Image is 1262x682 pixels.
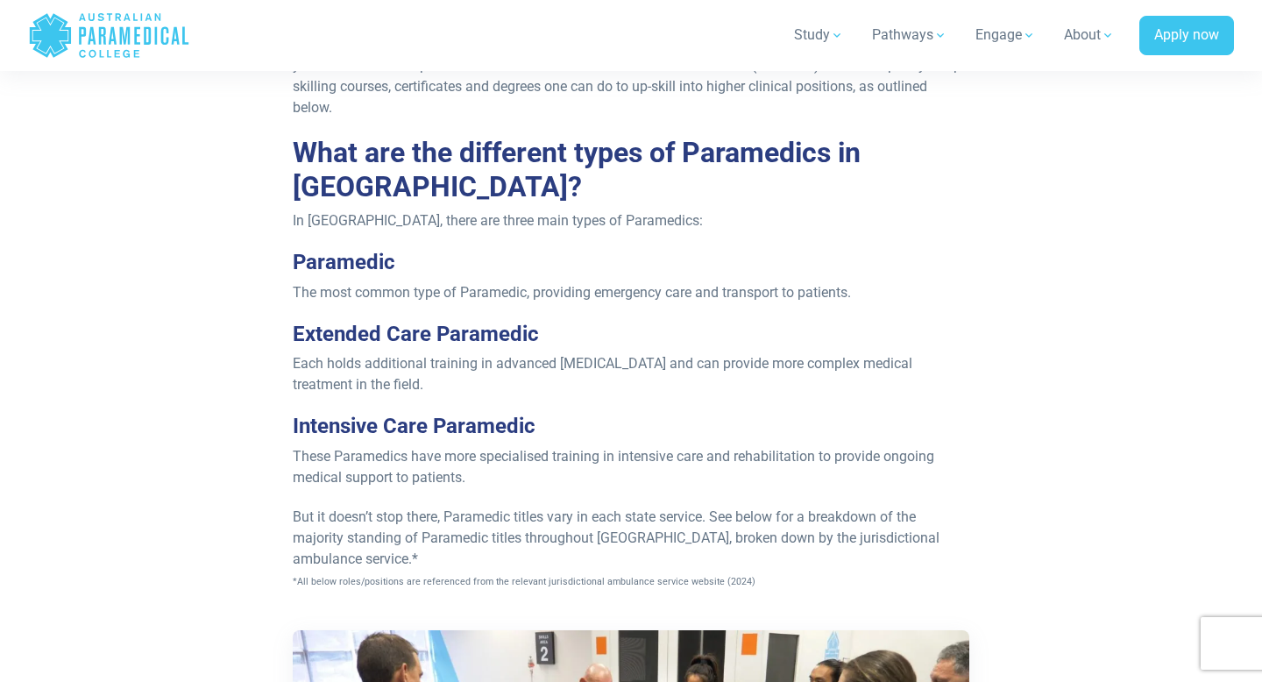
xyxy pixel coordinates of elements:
span: To place it as simply as possible – education! The more you study, the more you can expand the sc... [293,15,965,116]
a: Pathways [861,11,958,60]
a: About [1053,11,1125,60]
span: These Paramedics have more specialised training in intensive care and rehabilitation to provide o... [293,448,934,486]
a: Australian Paramedical College [28,7,190,64]
span: The most common type of Paramedic, providing emergency care and transport to patients. [293,284,851,301]
span: *All below roles/positions are referenced from the relevant jurisdictional ambulance service webs... [293,576,755,587]
span: Each holds additional training in advanced [MEDICAL_DATA] and can provide more complex medical tr... [293,355,912,393]
span: In [GEOGRAPHIC_DATA], there are three main types of Paramedics: [293,212,703,229]
strong: Intensive Care Paramedic [293,414,535,438]
a: Apply now [1139,16,1234,56]
a: Study [783,11,854,60]
strong: Paramedic [293,250,395,274]
span: But it doesn’t stop there, Paramedic titles vary in each state service. See below for a breakdown... [293,508,939,588]
strong: Extended Care Paramedic [293,322,539,346]
span: What are the different types of Paramedics in [GEOGRAPHIC_DATA]? [293,136,861,202]
a: Engage [965,11,1046,60]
